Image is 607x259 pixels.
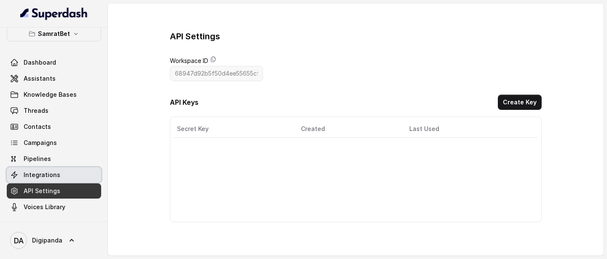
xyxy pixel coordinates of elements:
a: Pipelines [7,151,101,166]
span: Threads [24,106,48,115]
span: Digipanda [32,236,62,245]
th: Last Used [403,120,528,138]
label: Workspace ID [170,56,208,66]
a: API Settings [7,183,101,199]
h3: API Settings [170,30,220,42]
span: Contacts [24,123,51,131]
a: Threads [7,103,101,118]
a: Voices Library [7,199,101,215]
a: Knowledge Bases [7,87,101,102]
span: Integrations [24,171,60,179]
a: Assistants [7,71,101,86]
a: Integrations [7,167,101,183]
img: light.svg [20,7,88,20]
a: Digipanda [7,229,101,252]
span: Pipelines [24,155,51,163]
button: Create Key [498,95,542,110]
span: API Settings [24,187,60,195]
a: Campaigns [7,135,101,150]
span: Knowledge Bases [24,90,77,99]
text: DA [14,236,24,245]
h3: API Keys [170,97,199,107]
span: Assistants [24,74,56,83]
a: Contacts [7,119,101,134]
a: Dashboard [7,55,101,70]
p: SamratBet [38,29,70,39]
span: Campaigns [24,139,57,147]
button: SamratBet [7,26,101,41]
th: Created [294,120,403,138]
th: Secret Key [174,120,294,138]
span: Voices Library [24,203,65,211]
span: Dashboard [24,58,56,67]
